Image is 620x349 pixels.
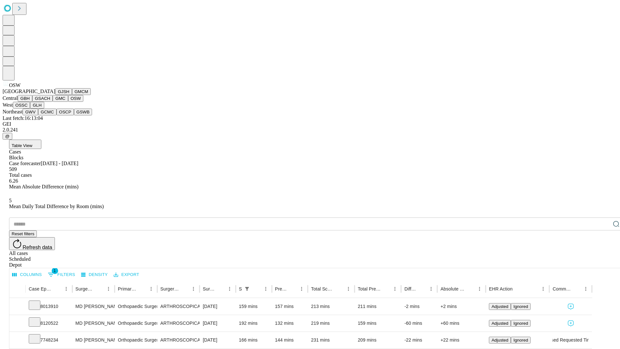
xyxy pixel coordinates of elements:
[288,284,297,293] button: Sort
[3,115,43,121] span: Last fetch: 16:13:04
[404,332,434,348] div: -22 mins
[427,284,436,293] button: Menu
[216,284,225,293] button: Sort
[30,102,44,109] button: GLH
[225,284,234,293] button: Menu
[390,284,399,293] button: Menu
[358,315,398,332] div: 159 mins
[29,332,69,348] div: 7748234
[68,95,84,102] button: OSW
[275,298,305,315] div: 157 mins
[203,315,232,332] div: [DATE]
[3,109,23,114] span: Northeast
[46,270,77,280] button: Show filters
[344,284,353,293] button: Menu
[252,284,261,293] button: Sort
[381,284,390,293] button: Sort
[489,337,511,344] button: Adjusted
[513,304,528,309] span: Ignored
[466,284,475,293] button: Sort
[513,321,528,326] span: Ignored
[9,140,41,149] button: Table View
[9,204,104,209] span: Mean Daily Total Difference by Room (mins)
[239,286,242,291] div: Scheduled In Room Duration
[9,237,55,250] button: Refresh data
[3,95,18,101] span: Central
[76,332,111,348] div: MD [PERSON_NAME]
[79,270,109,280] button: Density
[572,284,581,293] button: Sort
[203,332,232,348] div: [DATE]
[29,298,69,315] div: 8013910
[118,332,154,348] div: Orthopaedic Surgery
[491,321,508,326] span: Adjusted
[5,134,10,139] span: @
[539,284,548,293] button: Menu
[239,298,269,315] div: 159 mins
[57,109,74,115] button: OSCP
[9,82,21,88] span: OSW
[475,284,484,293] button: Menu
[53,95,68,102] button: GMC
[404,298,434,315] div: -2 mins
[275,332,305,348] div: 144 mins
[404,286,417,291] div: Difference
[13,102,30,109] button: OSSC
[9,184,78,189] span: Mean Absolute Difference (mins)
[511,303,531,310] button: Ignored
[581,284,590,293] button: Menu
[548,332,593,348] span: Used Requested Time
[3,89,55,94] span: [GEOGRAPHIC_DATA]
[18,95,32,102] button: GBH
[297,284,306,293] button: Menu
[203,298,232,315] div: [DATE]
[513,338,528,343] span: Ignored
[203,286,215,291] div: Surgery Date
[311,315,351,332] div: 219 mins
[511,320,531,327] button: Ignored
[243,284,252,293] div: 1 active filter
[74,109,92,115] button: GSWB
[55,88,72,95] button: GJSH
[440,315,482,332] div: +60 mins
[553,332,588,348] div: Used Requested Time
[32,95,53,102] button: GSACH
[9,161,41,166] span: Case forecaster
[95,284,104,293] button: Sort
[311,298,351,315] div: 213 mins
[118,298,154,315] div: Orthopaedic Surgery
[76,298,111,315] div: MD [PERSON_NAME]
[76,286,94,291] div: Surgeon Name
[418,284,427,293] button: Sort
[358,286,381,291] div: Total Predicted Duration
[29,315,69,332] div: 8120522
[9,198,12,203] span: 5
[13,301,22,312] button: Expand
[358,332,398,348] div: 209 mins
[440,298,482,315] div: +2 mins
[491,338,508,343] span: Adjusted
[147,284,156,293] button: Menu
[23,245,52,250] span: Refresh data
[9,172,32,178] span: Total cases
[76,315,111,332] div: MD [PERSON_NAME]
[9,166,17,172] span: 509
[118,315,154,332] div: Orthopaedic Surgery
[160,315,196,332] div: ARTHROSCOPICALLY AIDED ACL RECONSTRUCTION
[3,121,617,127] div: GEI
[513,284,522,293] button: Sort
[243,284,252,293] button: Show filters
[12,231,34,236] span: Reset filters
[489,303,511,310] button: Adjusted
[9,178,18,184] span: 6.26
[9,230,37,237] button: Reset filters
[491,304,508,309] span: Adjusted
[511,337,531,344] button: Ignored
[104,284,113,293] button: Menu
[275,315,305,332] div: 132 mins
[13,318,22,329] button: Expand
[29,286,52,291] div: Case Epic Id
[12,143,32,148] span: Table View
[62,284,71,293] button: Menu
[3,102,13,108] span: West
